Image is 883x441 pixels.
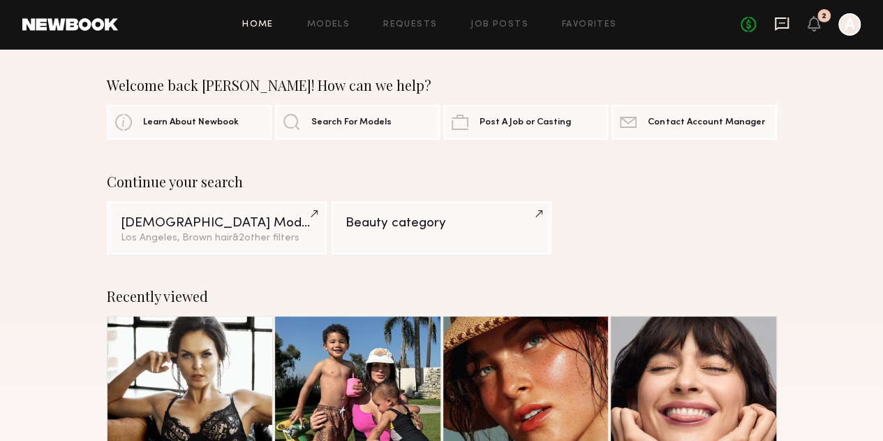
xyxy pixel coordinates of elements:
a: [DEMOGRAPHIC_DATA] ModelsLos Angeles, Brown hair&2other filters [107,201,327,254]
span: Post A Job or Casting [480,118,571,127]
a: A [838,13,861,36]
a: Models [307,20,350,29]
a: Search For Models [275,105,440,140]
div: Continue your search [107,173,777,190]
span: Search For Models [311,118,392,127]
a: Job Posts [470,20,528,29]
a: Requests [383,20,437,29]
a: Favorites [562,20,617,29]
span: & 2 other filter s [232,233,299,243]
div: [DEMOGRAPHIC_DATA] Models [121,217,313,230]
span: Learn About Newbook [143,118,239,127]
div: Los Angeles, Brown hair [121,233,313,243]
a: Learn About Newbook [107,105,272,140]
a: Beauty category [332,201,552,254]
span: Contact Account Manager [648,118,764,127]
a: Home [242,20,274,29]
div: 2 [822,13,826,20]
a: Post A Job or Casting [443,105,608,140]
div: Beauty category [346,217,538,230]
div: Welcome back [PERSON_NAME]! How can we help? [107,77,777,94]
a: Contact Account Manager [611,105,776,140]
div: Recently viewed [107,288,777,305]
